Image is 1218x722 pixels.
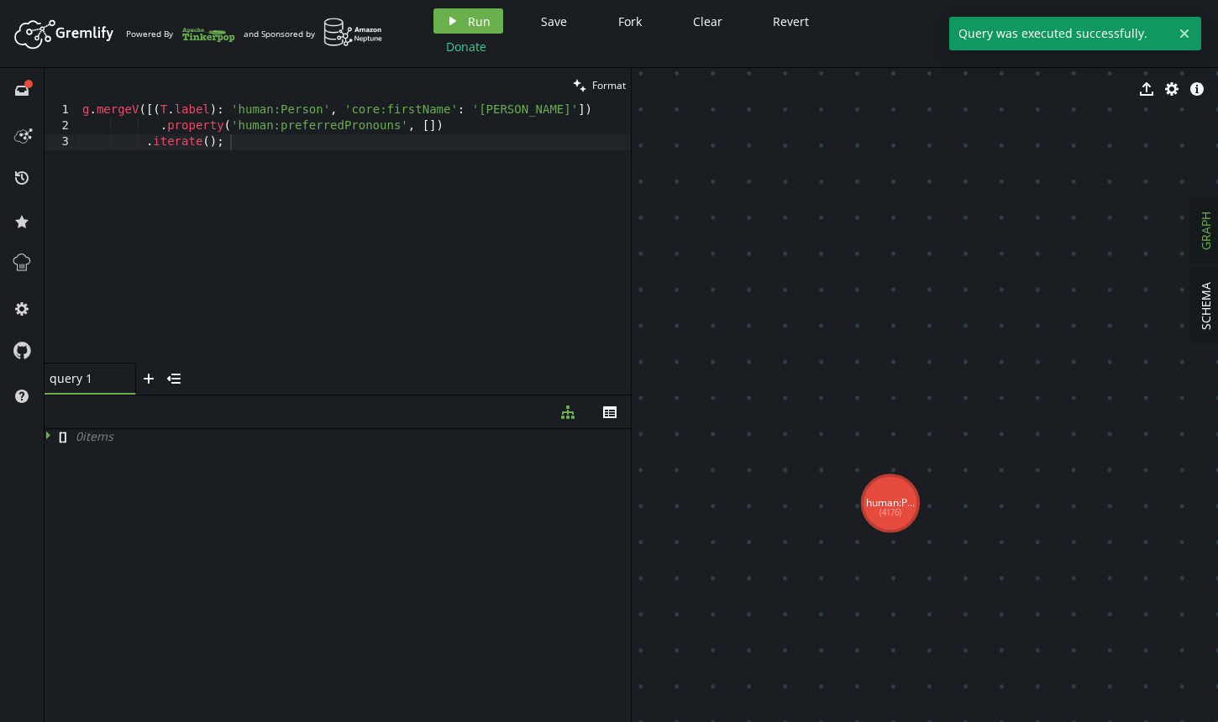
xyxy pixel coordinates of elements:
[45,102,80,118] div: 1
[680,8,735,34] button: Clear
[244,18,383,50] div: and Sponsored by
[592,78,626,92] span: Format
[1150,8,1205,59] button: Sign In
[59,429,63,444] span: [
[618,13,642,29] span: Fork
[773,13,809,29] span: Revert
[528,8,580,34] button: Save
[866,495,915,509] tspan: human:P...
[879,507,901,518] tspan: (4176)
[760,8,822,34] button: Revert
[605,8,655,34] button: Fork
[1198,212,1214,250] span: GRAPH
[76,428,113,444] span: 0 item s
[446,39,486,55] span: Donate
[568,68,631,102] button: Format
[323,18,383,47] img: AWS Neptune
[949,17,1172,50] span: Query was executed successfully.
[126,19,235,49] div: Powered By
[1198,282,1214,330] span: SCHEMA
[63,429,67,444] span: ]
[45,118,80,134] div: 2
[433,34,499,59] button: Donate
[541,13,567,29] span: Save
[45,134,80,150] div: 3
[468,13,491,29] span: Run
[693,13,722,29] span: Clear
[433,8,503,34] button: Run
[50,370,117,386] span: query 1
